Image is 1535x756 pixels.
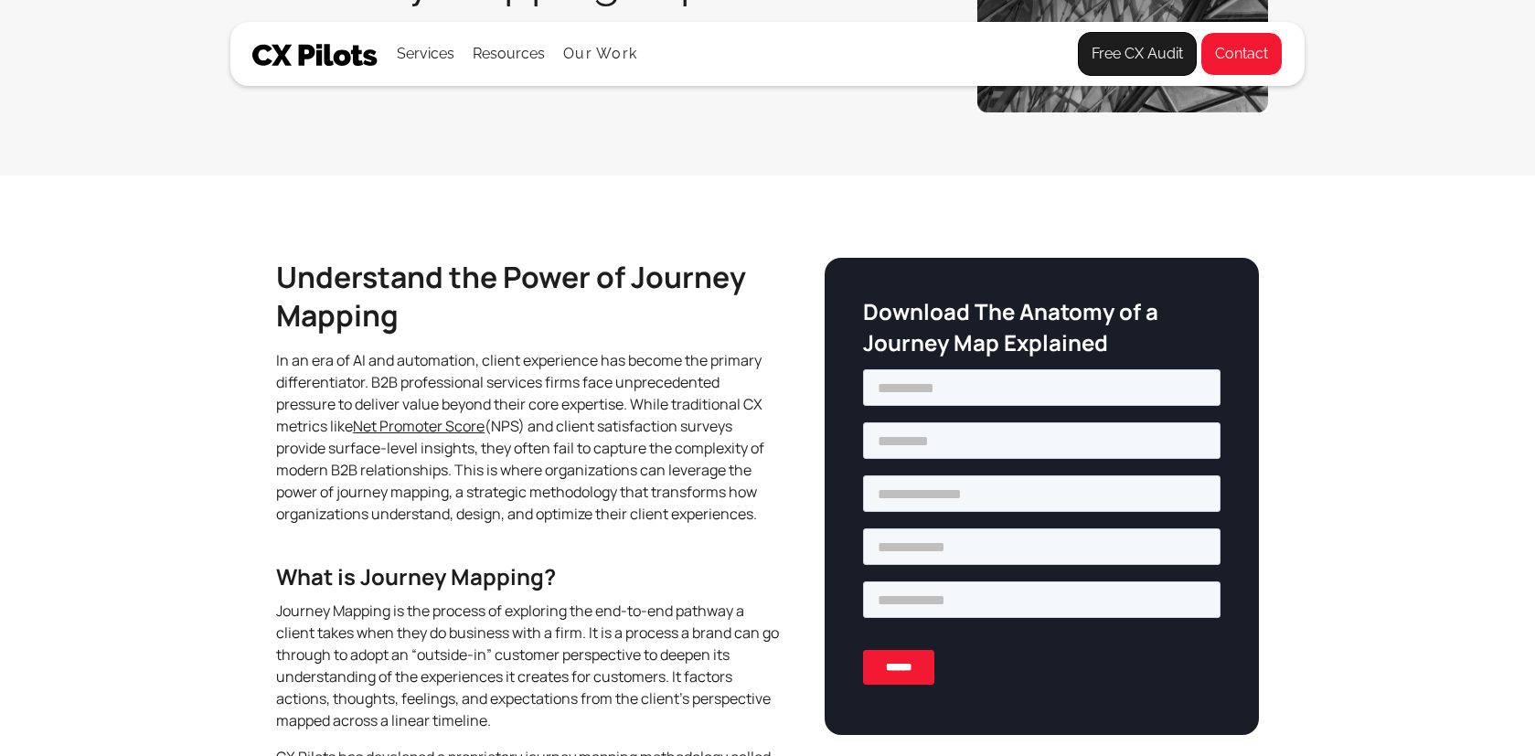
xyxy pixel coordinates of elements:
h3: What is Journey Mapping? [276,561,781,592]
div: Resources [473,23,545,85]
iframe: Form 2 [863,366,1221,697]
div: Resources [473,41,545,67]
a: Contact [1200,32,1283,76]
h2: Understand the Power of Journey Mapping [276,258,781,335]
p: Journey Mapping is the process of exploring the end-to-end pathway a client takes when they do bu... [276,600,781,731]
h3: Download The Anatomy of a Journey Map Explained [863,296,1221,358]
a: Net Promoter Score [353,416,485,436]
div: Services [397,23,454,85]
div: Services [397,41,454,67]
a: Free CX Audit [1078,32,1197,76]
p: In an era of AI and automation, client experience has become the primary differentiator. B2B prof... [276,349,781,547]
a: Our Work [563,46,637,62]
